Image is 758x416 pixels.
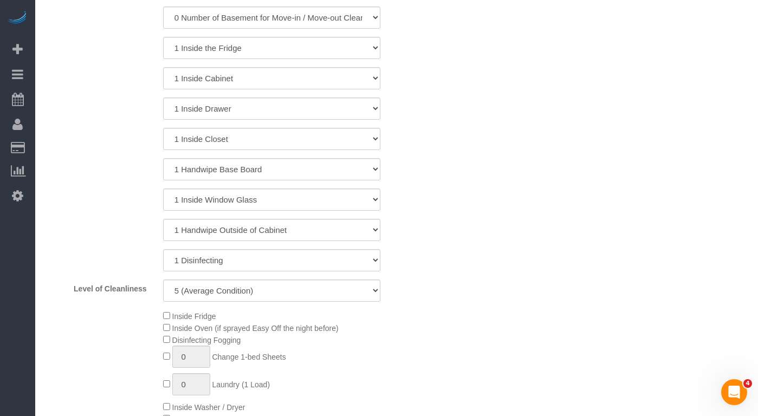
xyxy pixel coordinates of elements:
[721,379,747,405] iframe: Intercom live chat
[7,11,28,26] img: Automaid Logo
[172,403,245,412] span: Inside Washer / Dryer
[172,324,339,333] span: Inside Oven (if sprayed Easy Off the night before)
[38,279,155,294] label: Level of Cleanliness
[212,380,270,389] span: Laundry (1 Load)
[743,379,752,388] span: 4
[172,336,241,344] span: Disinfecting Fogging
[212,353,286,361] span: Change 1-bed Sheets
[172,312,216,321] span: Inside Fridge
